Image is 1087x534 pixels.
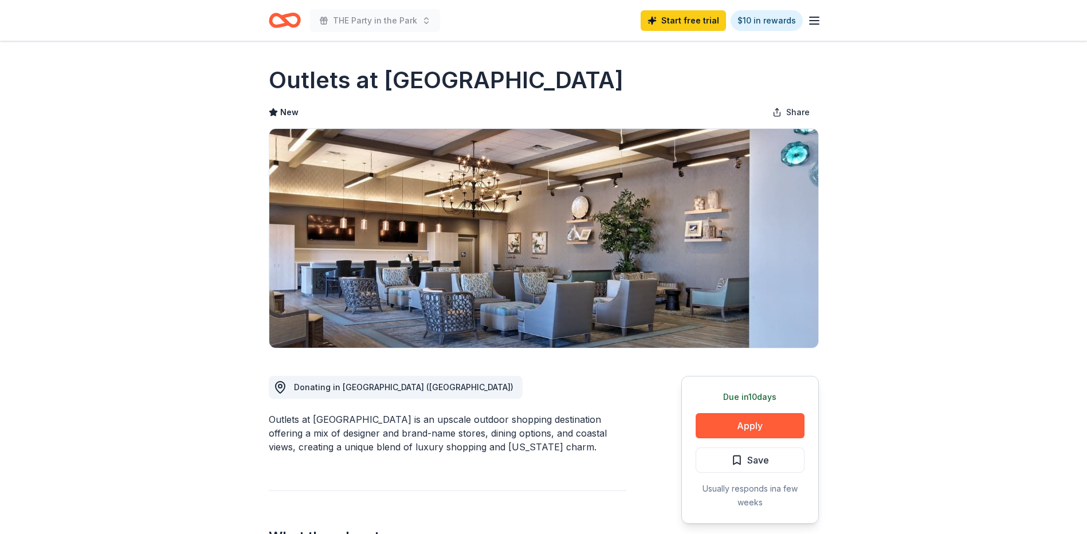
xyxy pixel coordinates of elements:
[280,105,299,119] span: New
[696,390,805,404] div: Due in 10 days
[696,482,805,509] div: Usually responds in a few weeks
[747,453,769,468] span: Save
[269,7,301,34] a: Home
[786,105,810,119] span: Share
[269,413,626,454] div: Outlets at [GEOGRAPHIC_DATA] is an upscale outdoor shopping destination offering a mix of designe...
[310,9,440,32] button: THE Party in the Park
[333,14,417,28] span: THE Party in the Park
[696,413,805,438] button: Apply
[269,64,623,96] h1: Outlets at [GEOGRAPHIC_DATA]
[294,382,513,392] span: Donating in [GEOGRAPHIC_DATA] ([GEOGRAPHIC_DATA])
[696,447,805,473] button: Save
[763,101,819,124] button: Share
[269,129,818,348] img: Image for Outlets at San Clemente
[641,10,726,31] a: Start free trial
[731,10,803,31] a: $10 in rewards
